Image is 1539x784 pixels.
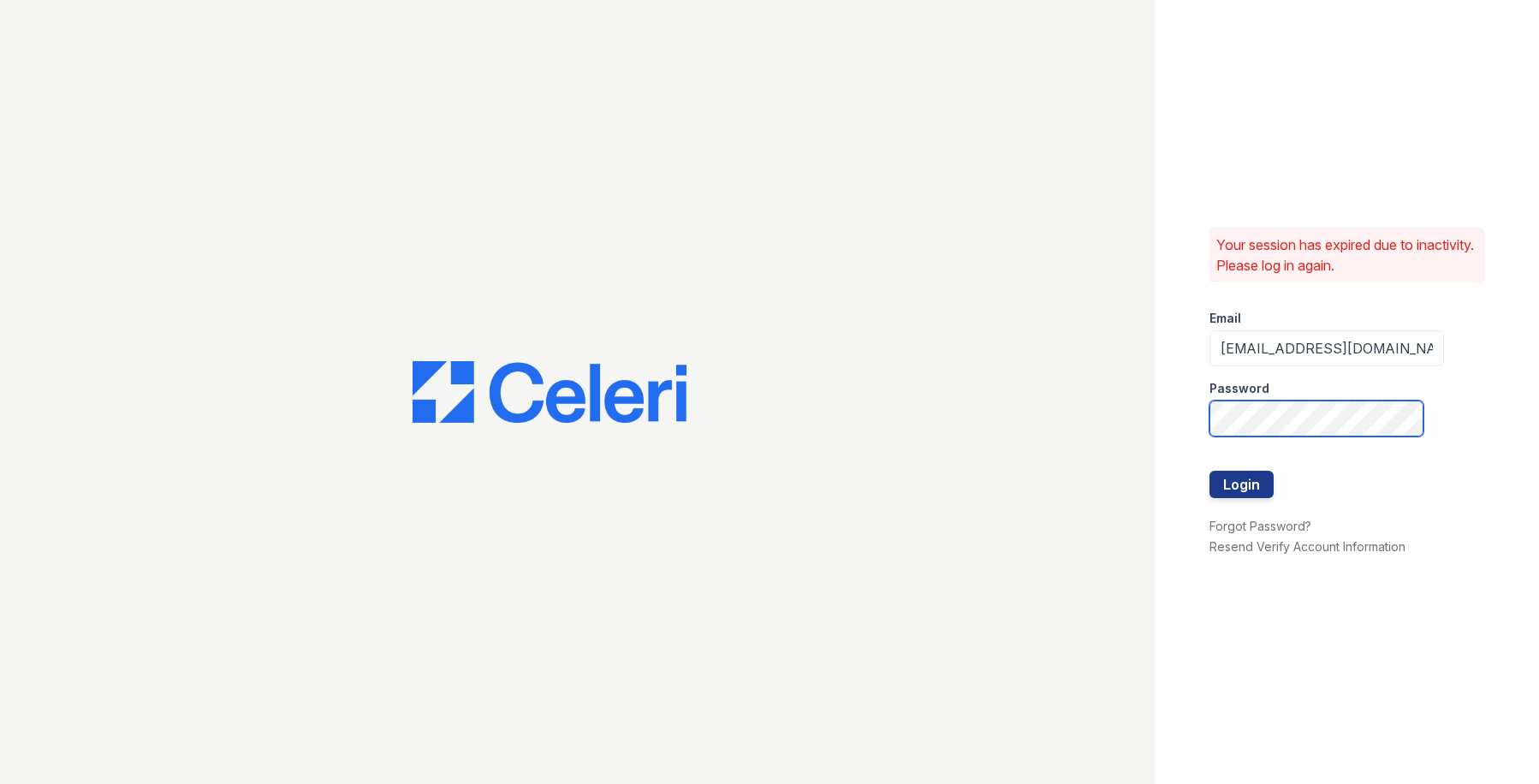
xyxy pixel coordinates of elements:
p: Your session has expired due to inactivity. Please log in again. [1216,235,1478,276]
a: Forgot Password? [1209,519,1311,533]
label: Password [1209,380,1269,397]
a: Resend Verify Account Information [1209,539,1405,554]
img: CE_Logo_Blue-a8612792a0a2168367f1c8372b55b34899dd931a85d93a1a3d3e32e68fde9ad4.png [413,361,686,423]
label: Email [1209,310,1241,327]
button: Login [1209,471,1274,498]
